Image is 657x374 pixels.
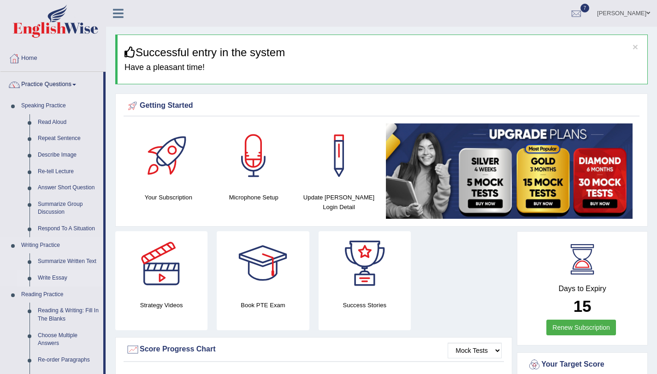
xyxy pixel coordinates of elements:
[17,98,103,114] a: Speaking Practice
[124,47,640,58] h3: Successful entry in the system
[319,300,411,310] h4: Success Stories
[546,320,616,335] a: Renew Subscription
[34,352,103,368] a: Re-order Paragraphs
[301,193,377,212] h4: Update [PERSON_NAME] Login Detail
[34,196,103,221] a: Summarize Group Discussion
[130,193,207,202] h4: Your Subscription
[126,99,637,113] div: Getting Started
[126,343,502,356] div: Score Progress Chart
[34,147,103,164] a: Describe Image
[0,72,103,95] a: Practice Questions
[216,193,292,202] h4: Microphone Setup
[34,164,103,180] a: Re-tell Lecture
[115,300,207,310] h4: Strategy Videos
[124,63,640,72] h4: Have a pleasant time!
[633,42,638,52] button: ×
[34,327,103,352] a: Choose Multiple Answers
[580,4,590,12] span: 7
[34,221,103,237] a: Respond To A Situation
[34,303,103,327] a: Reading & Writing: Fill In The Blanks
[527,358,637,372] div: Your Target Score
[386,123,633,219] img: small5.jpg
[0,46,106,69] a: Home
[17,286,103,303] a: Reading Practice
[17,237,103,254] a: Writing Practice
[34,180,103,196] a: Answer Short Question
[34,130,103,147] a: Repeat Sentence
[217,300,309,310] h4: Book PTE Exam
[34,270,103,286] a: Write Essay
[574,297,592,315] b: 15
[527,285,637,293] h4: Days to Expiry
[34,114,103,131] a: Read Aloud
[34,253,103,270] a: Summarize Written Text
